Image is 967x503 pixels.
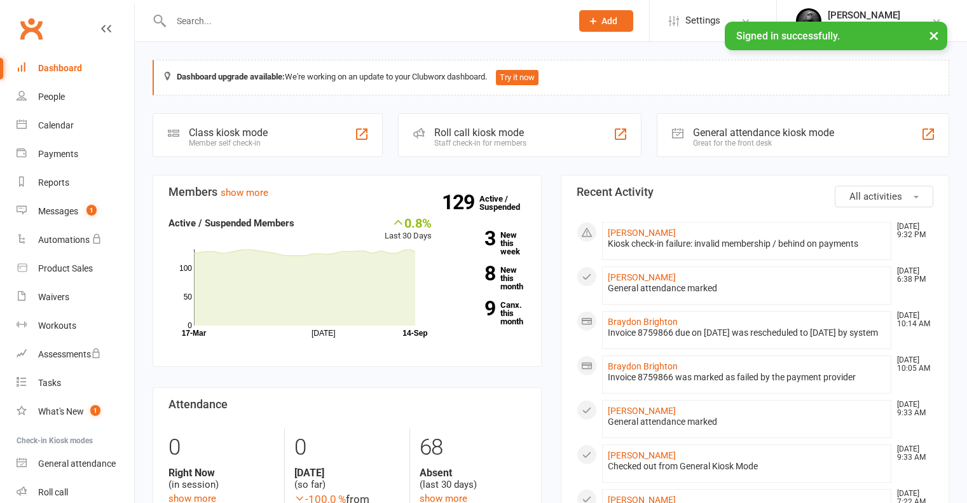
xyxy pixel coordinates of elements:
div: 0.8% [385,216,432,230]
div: Got Active Fitness [828,21,900,32]
div: Staff check-in for members [434,139,526,148]
a: Dashboard [17,54,134,83]
span: 1 [86,205,97,216]
div: Dashboard [38,63,82,73]
div: Member self check-in [189,139,268,148]
div: Calendar [38,120,74,130]
a: 129Active / Suspended [479,185,535,221]
div: (so far) [294,467,400,491]
h3: Recent Activity [577,186,934,198]
a: Waivers [17,283,134,312]
div: Workouts [38,320,76,331]
div: 0 [168,429,275,467]
a: Calendar [17,111,134,140]
a: Clubworx [15,13,47,45]
a: 8New this month [451,266,526,291]
div: Class kiosk mode [189,127,268,139]
time: [DATE] 10:14 AM [891,312,933,328]
div: People [38,92,65,102]
div: What's New [38,406,84,417]
strong: Active / Suspended Members [168,217,294,229]
strong: Absent [420,467,525,479]
strong: 3 [451,229,495,248]
div: Invoice 8759866 was marked as failed by the payment provider [608,372,886,383]
div: Product Sales [38,263,93,273]
div: Automations [38,235,90,245]
a: show more [221,187,268,198]
a: [PERSON_NAME] [608,228,676,238]
strong: 9 [451,299,495,318]
div: Kiosk check-in failure: invalid membership / behind on payments [608,238,886,249]
a: Braydon Brighton [608,317,678,327]
div: Invoice 8759866 due on [DATE] was rescheduled to [DATE] by system [608,327,886,338]
time: [DATE] 9:33 AM [891,445,933,462]
div: Great for the front desk [693,139,834,148]
button: All activities [835,186,933,207]
div: 0 [294,429,400,467]
span: Settings [685,6,720,35]
strong: Right Now [168,467,275,479]
div: Assessments [38,349,101,359]
time: [DATE] 10:05 AM [891,356,933,373]
a: Product Sales [17,254,134,283]
a: Workouts [17,312,134,340]
div: Tasks [38,378,61,388]
div: [PERSON_NAME] [828,10,900,21]
div: Payments [38,149,78,159]
div: Waivers [38,292,69,302]
span: All activities [849,191,902,202]
div: Checked out from General Kiosk Mode [608,461,886,472]
strong: [DATE] [294,467,400,479]
div: General attendance marked [608,417,886,427]
a: Tasks [17,369,134,397]
span: 1 [90,405,100,416]
a: Assessments [17,340,134,369]
div: (last 30 days) [420,467,525,491]
div: (in session) [168,467,275,491]
time: [DATE] 9:33 AM [891,401,933,417]
a: What's New1 [17,397,134,426]
img: thumb_image1544090673.png [796,8,821,34]
div: We're working on an update to your Clubworx dashboard. [153,60,949,95]
div: Roll call kiosk mode [434,127,526,139]
strong: 129 [442,193,479,212]
div: Last 30 Days [385,216,432,243]
a: Payments [17,140,134,169]
a: [PERSON_NAME] [608,450,676,460]
div: General attendance kiosk mode [693,127,834,139]
a: [PERSON_NAME] [608,272,676,282]
button: Add [579,10,633,32]
button: × [922,22,945,49]
input: Search... [167,12,563,30]
h3: Attendance [168,398,526,411]
a: Messages 1 [17,197,134,226]
time: [DATE] 6:38 PM [891,267,933,284]
a: Automations [17,226,134,254]
span: Signed in successfully. [736,30,840,42]
div: General attendance marked [608,283,886,294]
a: General attendance kiosk mode [17,450,134,478]
a: 9Canx. this month [451,301,526,326]
a: Braydon Brighton [608,361,678,371]
div: Messages [38,206,78,216]
a: 3New this week [451,231,526,256]
div: Roll call [38,487,68,497]
strong: 8 [451,264,495,283]
button: Try it now [496,70,538,85]
a: People [17,83,134,111]
div: 68 [420,429,525,467]
span: Add [601,16,617,26]
a: Reports [17,169,134,197]
div: General attendance [38,458,116,469]
time: [DATE] 9:32 PM [891,223,933,239]
a: [PERSON_NAME] [608,406,676,416]
div: Reports [38,177,69,188]
h3: Members [168,186,526,198]
strong: Dashboard upgrade available: [177,72,285,81]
